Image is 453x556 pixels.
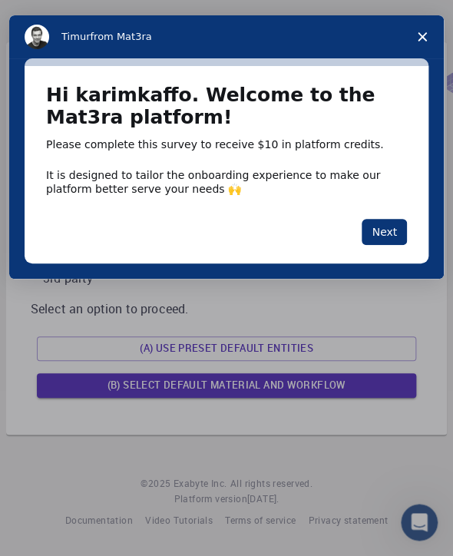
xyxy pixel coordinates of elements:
img: Profile image for Timur [25,25,49,49]
button: Next [362,219,407,245]
h1: Hi karimkaffo. Welcome to the Mat3ra platform! [46,84,407,137]
span: Timur [61,31,90,42]
span: from Mat3ra [90,31,151,42]
span: Close survey [401,15,444,58]
span: Support [31,11,86,25]
div: Please complete this survey to receive $10 in platform credits. [46,137,407,153]
div: It is designed to tailor the onboarding experience to make our platform better serve your needs 🙌 [46,168,407,196]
